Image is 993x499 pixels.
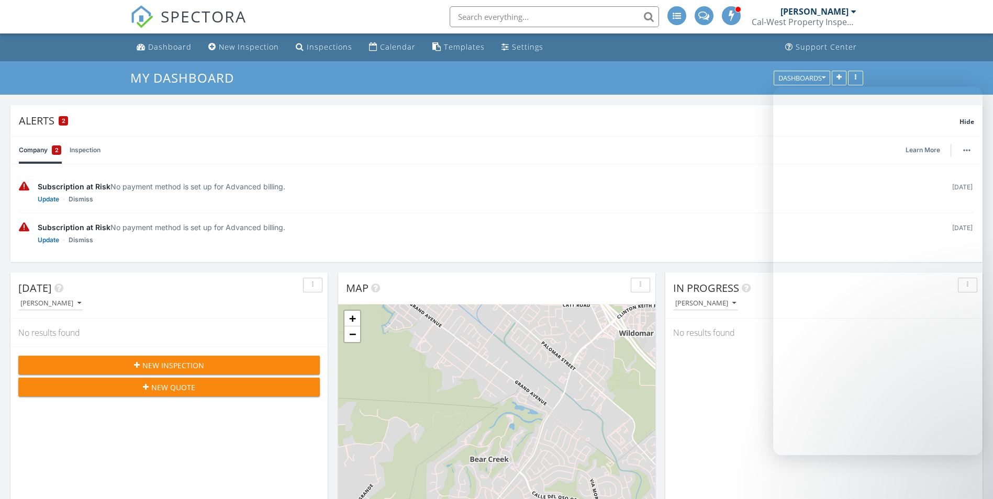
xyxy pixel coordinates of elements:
a: Settings [497,38,548,57]
a: Update [38,235,59,245]
div: Settings [512,42,543,52]
a: Company [19,137,61,164]
a: Support Center [781,38,861,57]
button: Dashboards [774,71,830,85]
div: No results found [10,319,328,347]
span: In Progress [673,281,739,295]
iframe: Intercom live chat [957,463,983,489]
span: 2 [62,117,65,124]
iframe: Intercom live chat [773,87,983,455]
div: Dashboard [148,42,192,52]
div: [PERSON_NAME] [675,300,736,307]
a: New Inspection [204,38,283,57]
img: The Best Home Inspection Software - Spectora [130,5,153,28]
div: Dashboards [778,74,825,82]
button: [PERSON_NAME] [673,297,738,311]
div: Calendar [380,42,416,52]
div: Alerts [19,114,959,128]
a: Templates [428,38,489,57]
span: 2 [55,145,59,155]
span: SPECTORA [161,5,247,27]
div: No results found [665,319,983,347]
div: New Inspection [219,42,279,52]
a: Inspections [292,38,356,57]
span: Subscription at Risk [38,182,110,191]
a: Inspection [70,137,101,164]
span: New Quote [151,382,195,393]
div: Cal-West Property Inspections [752,17,856,27]
div: Support Center [796,42,857,52]
a: Calendar [365,38,420,57]
a: Dashboard [132,38,196,57]
a: Dismiss [69,194,93,205]
div: Templates [444,42,485,52]
button: New Inspection [18,356,320,375]
img: warning-336e3c8b2db1497d2c3c.svg [19,222,29,233]
div: Inspections [307,42,352,52]
a: Zoom out [344,326,360,342]
a: Zoom in [344,311,360,326]
span: Map [346,281,369,295]
span: [DATE] [18,281,52,295]
img: warning-336e3c8b2db1497d2c3c.svg [19,181,29,192]
input: Search everything... [450,6,659,27]
a: SPECTORA [130,14,247,36]
a: Update [38,194,59,205]
a: Dismiss [69,235,93,245]
div: No payment method is set up for Advanced billing. [38,222,942,233]
button: New Quote [18,378,320,396]
a: My Dashboard [130,69,243,86]
div: No payment method is set up for Advanced billing. [38,181,942,192]
span: Subscription at Risk [38,223,110,232]
button: [PERSON_NAME] [18,297,83,311]
div: [PERSON_NAME] [20,300,81,307]
span: New Inspection [142,360,204,371]
div: [PERSON_NAME] [780,6,849,17]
